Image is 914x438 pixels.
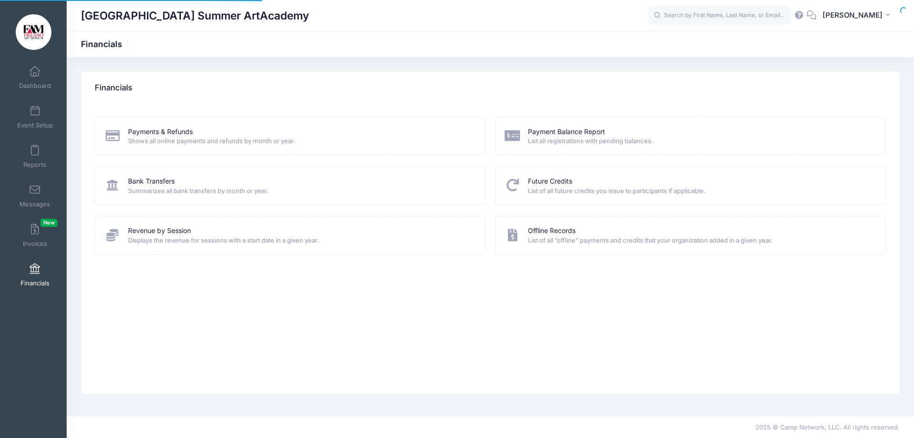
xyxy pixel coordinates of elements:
[816,5,900,27] button: [PERSON_NAME]
[128,176,175,186] a: Bank Transfers
[17,121,53,129] span: Event Setup
[128,136,473,146] span: Shows all online payments and refunds by month or year.
[128,226,191,236] a: Revenue by Session
[12,61,58,94] a: Dashboard
[12,100,58,134] a: Event Setup
[128,127,193,137] a: Payments & Refunds
[23,240,47,248] span: Invoices
[12,219,58,252] a: InvoicesNew
[40,219,58,227] span: New
[20,200,50,208] span: Messages
[81,5,309,27] h1: [GEOGRAPHIC_DATA] Summer ArtAcademy
[95,75,132,102] h4: Financials
[19,82,51,90] span: Dashboard
[81,39,130,49] h1: Financials
[128,186,473,196] span: Summarizes all bank transfers by month or year.
[12,179,58,213] a: Messages
[528,186,873,196] span: List of all future credits you issue to participants if applicable.
[823,10,883,20] span: [PERSON_NAME]
[12,140,58,173] a: Reports
[528,226,576,236] a: Offline Records
[528,236,873,245] span: List of all “offline” payments and credits that your organization added in a given year.
[528,127,605,137] a: Payment Balance Report
[755,423,900,431] span: 2025 © Camp Network, LLC. All rights reserved.
[648,6,791,25] input: Search by First Name, Last Name, or Email...
[23,161,46,169] span: Reports
[528,176,572,186] a: Future Credits
[12,258,58,292] a: Financials
[128,236,473,245] span: Displays the revenue for sessions with a start date in a given year.
[528,136,873,146] span: List all registrations with pending balances.
[20,279,50,287] span: Financials
[16,14,51,50] img: Fresno Art Museum Summer ArtAcademy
